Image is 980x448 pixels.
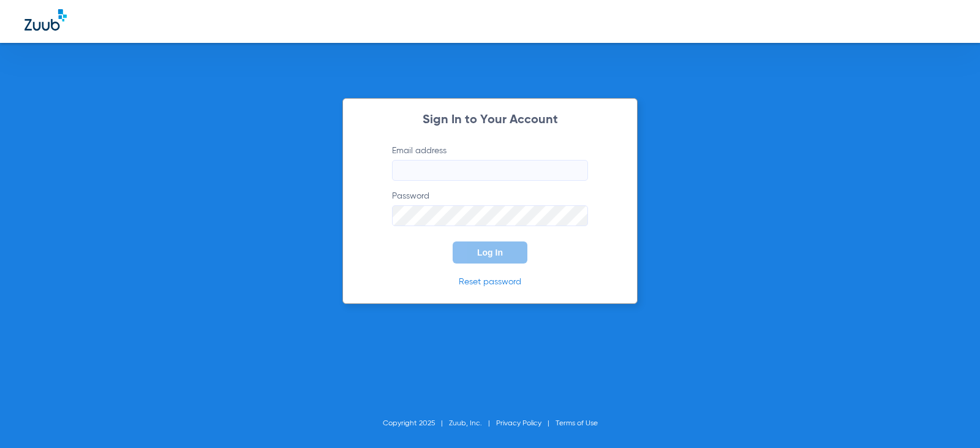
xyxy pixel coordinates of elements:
[453,241,527,264] button: Log In
[383,417,449,430] li: Copyright 2025
[556,420,598,427] a: Terms of Use
[392,205,588,226] input: Password
[392,145,588,181] label: Email address
[374,114,606,126] h2: Sign In to Your Account
[496,420,541,427] a: Privacy Policy
[459,278,521,286] a: Reset password
[477,248,503,257] span: Log In
[24,9,67,31] img: Zuub Logo
[392,190,588,226] label: Password
[392,160,588,181] input: Email address
[449,417,496,430] li: Zuub, Inc.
